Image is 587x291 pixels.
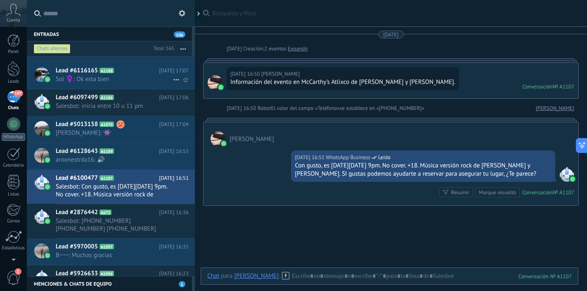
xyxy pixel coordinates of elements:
span: Carlos Hernandez [230,135,274,143]
div: Menciones & Chats de equipo [27,276,192,291]
span: Leído [378,153,391,162]
span: para [221,272,232,280]
a: [PERSON_NAME] [536,104,574,112]
span: B~~~: Muchas gracias [56,251,173,259]
span: Carlos Hernandez [261,70,300,78]
img: waba.svg [45,130,50,136]
div: Chats [2,105,26,111]
span: 107 [13,90,23,97]
div: WhatsApp [2,133,25,141]
div: Marque resuelto [479,188,516,196]
span: 1 [179,281,185,287]
span: Cuenta [7,18,20,23]
span: [DATE] 16:35 [159,243,189,251]
a: Lead #6100477 A1107 [DATE] 16:51 Salesbot: Con gusto, es [DATE][DATE] 9pm. No cover. +18. Música ... [27,170,195,204]
span: Salesbot: inicia entre 10 u 11 pm [56,102,173,110]
span: Lead #6097499 [56,93,98,102]
img: waba.svg [45,103,50,109]
span: Lead #6100477 [56,174,98,182]
span: A1107 [99,175,114,181]
div: Información del evento en McCarthy's Atlixco de [PERSON_NAME] y [PERSON_NAME]. [230,78,455,86]
span: Lead #6116165 [56,67,98,75]
span: [DATE] 17:07 [159,67,189,75]
span: Lead #6128643 [56,147,98,155]
span: A1096 [99,271,114,276]
img: waba.svg [45,253,50,258]
div: [DATE] 16:50 [230,70,261,78]
div: Total: 565 [150,45,174,53]
img: waba.svg [570,176,575,182]
div: Creación: [227,45,308,53]
div: № A1107 [553,189,574,196]
img: waba.svg [45,76,50,82]
span: Lead #5970005 [56,243,98,251]
div: № A1107 [553,83,574,90]
div: Panel [2,49,26,55]
span: Salesbot: Con gusto, es [DATE][DATE] 9pm. No cover. +18. Música versión rock de [PERSON_NAME] y [... [56,183,173,198]
img: waba.svg [45,157,50,163]
span: [DATE] 16:23 [159,270,189,278]
span: Carlos Hernandez [211,131,225,146]
div: [DATE] [383,31,399,38]
div: Conversación [522,83,553,90]
a: Lead #5970005 A1097 [DATE] 16:35 B~~~: Muchas gracias [27,239,195,265]
span: [DATE] 16:55 [159,147,189,155]
div: Estadísticas [2,246,26,251]
div: Resumir [451,188,469,196]
span: Robot [258,105,271,112]
span: Salesbot: [PHONE_NUMBER] [PHONE_NUMBER] [PHONE_NUMBER] [PHONE_NUMBER] [PHONE_NUMBER] [PHONE_NUMBE... [56,217,173,233]
span: A1097 [99,244,114,249]
span: 1 [15,268,21,275]
span: 106 [174,31,185,38]
span: WhatsApp Business [559,167,574,182]
span: A672 [99,210,111,215]
a: Lead #6097499 A1106 [DATE] 17:06 Salesbot: inicia entre 10 u 11 pm [27,89,195,116]
a: Expandir [288,45,308,53]
span: Lead #5013158 [56,120,98,129]
div: Chats abiertos [34,44,71,54]
span: [DATE] 16:51 [159,174,189,182]
span: A1109 [99,148,114,154]
span: Lead #5926633 [56,270,98,278]
span: Búsqueda y filtro [212,10,579,17]
a: Lead #2876442 A672 [DATE] 16:36 Salesbot: [PHONE_NUMBER] [PHONE_NUMBER] [PHONE_NUMBER] [PHONE_NUM... [27,204,195,238]
span: WhatsApp Business [326,153,370,162]
a: Lead #5013158 A1070 [DATE] 17:04 [PERSON_NAME]: 👾 [27,116,195,143]
div: [DATE] 16:50 [227,104,258,112]
div: 1107 [518,273,572,280]
span: Carlos Hernandez [208,75,222,90]
img: waba.svg [218,84,224,90]
div: [DATE] [227,45,243,53]
div: Con gusto, es [DATE][DATE] 9pm. No cover. +18. Música versión rock de [PERSON_NAME] y [PERSON_NAM... [295,162,551,178]
a: Lead #6128643 A1109 [DATE] 16:55 aroonestrda16: 🔊 [27,143,195,169]
span: A1108 [99,68,114,73]
span: A1106 [99,95,114,100]
span: [PERSON_NAME]: 👾 [56,129,173,137]
span: aroonestrda16: 🔊 [56,156,173,164]
img: waba.svg [221,141,227,146]
span: Sol ‍♀️: Ok esta bien [56,75,173,83]
div: Calendario [2,163,26,168]
div: Correo [2,219,26,224]
span: : [279,272,280,280]
span: [DATE] 17:04 [159,120,189,129]
span: El valor del campo «Teléfono» [271,104,340,112]
img: waba.svg [45,184,50,190]
a: Lead #6116165 A1108 [DATE] 17:07 Sol ‍♀️: Ok esta bien [27,62,195,89]
div: Entradas [27,26,192,41]
div: [DATE] 16:51 [295,153,326,162]
span: se establece en «[PHONE_NUMBER]» [340,104,424,112]
div: Leads [2,79,26,84]
div: Carlos Hernandez [234,272,279,279]
div: Conversación [522,189,553,196]
img: waba.svg [45,218,50,224]
div: Listas [2,192,26,197]
span: [DATE] 17:06 [159,93,189,102]
span: A1070 [99,122,114,127]
span: Lead #2876442 [56,208,98,217]
span: [DATE] 16:36 [159,208,189,217]
div: Mostrar [194,7,202,20]
span: 2 eventos [264,45,286,53]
